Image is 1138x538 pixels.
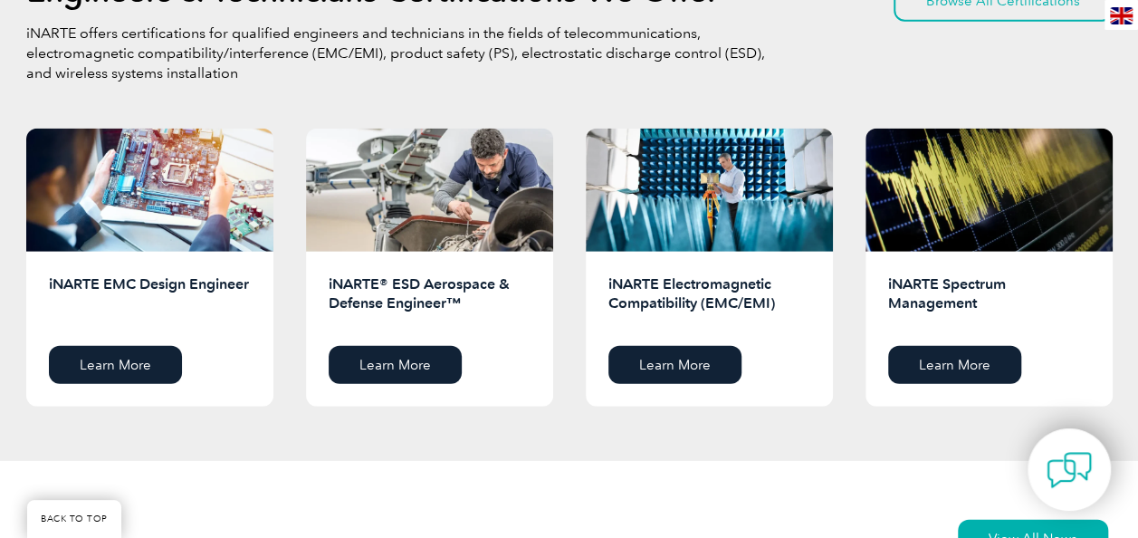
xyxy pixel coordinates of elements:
a: BACK TO TOP [27,500,121,538]
h2: iNARTE® ESD Aerospace & Defense Engineer™ [329,274,531,332]
h2: iNARTE Spectrum Management [888,274,1090,332]
a: Learn More [329,346,462,384]
a: Learn More [49,346,182,384]
h2: iNARTE Electromagnetic Compatibility (EMC/EMI) [608,274,810,332]
img: en [1110,7,1133,24]
img: contact-chat.png [1047,447,1092,493]
a: Learn More [608,346,741,384]
p: iNARTE offers certifications for qualified engineers and technicians in the fields of telecommuni... [26,24,769,83]
h2: iNARTE EMC Design Engineer [49,274,251,332]
a: Learn More [888,346,1021,384]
